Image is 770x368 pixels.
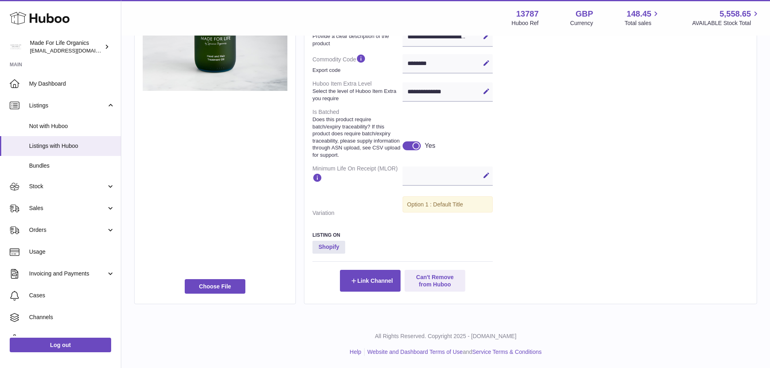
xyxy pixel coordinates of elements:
[365,348,542,356] li: and
[128,332,764,340] p: All Rights Reserved. Copyright 2025 - [DOMAIN_NAME]
[29,248,115,256] span: Usage
[29,80,115,88] span: My Dashboard
[312,88,401,102] strong: Select the level of Huboo Item Extra you require
[29,122,115,130] span: Not with Huboo
[367,349,463,355] a: Website and Dashboard Terms of Use
[10,41,22,53] img: internalAdmin-13787@internal.huboo.com
[692,8,760,27] a: 5,558.65 AVAILABLE Stock Total
[30,47,119,54] span: [EMAIL_ADDRESS][DOMAIN_NAME]
[29,183,106,190] span: Stock
[403,196,493,213] div: Option 1 : Default Title
[576,8,593,19] strong: GBP
[312,77,403,105] dt: Huboo Item Extra Level
[29,226,106,234] span: Orders
[29,102,106,109] span: Listings
[425,141,435,150] div: Yes
[312,33,401,47] strong: Provide a clear description of the product
[10,338,111,352] a: Log out
[472,349,542,355] a: Service Terms & Conditions
[350,349,361,355] a: Help
[312,67,401,74] strong: Export code
[29,335,115,343] span: Settings
[29,204,106,212] span: Sales
[312,116,401,158] strong: Does this product require batch/expiry traceability? If this product does require batch/expiry tr...
[312,50,403,77] dt: Commodity Code
[624,8,660,27] a: 148.45 Total sales
[29,313,115,321] span: Channels
[30,39,103,55] div: Made For Life Organics
[340,270,401,292] button: Link Channel
[627,8,651,19] span: 148.45
[312,105,403,162] dt: Is Batched
[692,19,760,27] span: AVAILABLE Stock Total
[516,8,539,19] strong: 13787
[29,270,106,278] span: Invoicing and Payments
[624,19,660,27] span: Total sales
[29,142,115,150] span: Listings with Huboo
[185,279,245,294] span: Choose File
[312,232,493,238] h3: Listing On
[405,270,465,292] button: Can't Remove from Huboo
[312,206,403,220] dt: Variation
[312,241,345,254] strong: Shopify
[29,162,115,170] span: Bundles
[29,292,115,299] span: Cases
[719,8,751,19] span: 5,558.65
[512,19,539,27] div: Huboo Ref
[570,19,593,27] div: Currency
[312,162,403,189] dt: Minimum Life On Receipt (MLOR)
